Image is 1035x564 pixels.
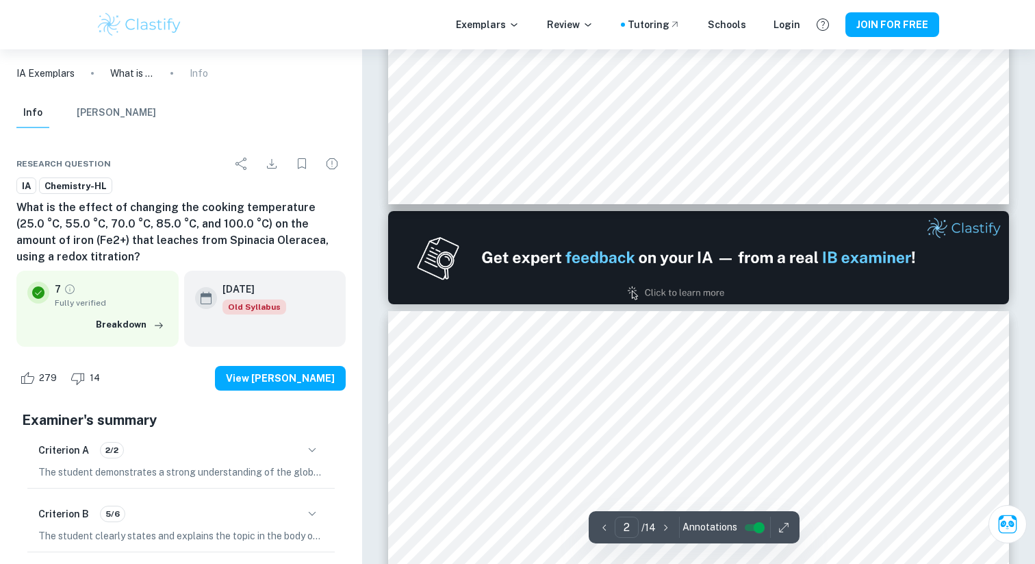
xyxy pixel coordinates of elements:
[67,367,107,389] div: Dislike
[64,283,76,295] a: Grade fully verified
[16,199,346,265] h6: What is the effect of changing the cooking temperature (25.0 °C, 55.0 °C, 70.0 °C, 85.0 °C, and 1...
[682,520,737,535] span: Annotations
[16,158,111,170] span: Research question
[22,410,340,430] h5: Examiner's summary
[774,17,800,32] a: Login
[845,12,939,37] button: JOIN FOR FREE
[708,17,746,32] a: Schools
[215,366,346,391] button: View [PERSON_NAME]
[40,180,112,193] span: Chemistry-HL
[38,506,89,522] h6: Criterion B
[38,443,89,458] h6: Criterion A
[16,177,36,195] a: IA
[388,211,1009,304] img: Ad
[82,371,107,385] span: 14
[988,505,1027,543] button: Ask Clai
[92,315,168,335] button: Breakdown
[110,66,154,81] p: What is the effect of changing the cooking temperature (25.0 °C, 55.0 °C, 70.0 °C, 85.0 °C, and 1...
[55,282,61,297] p: 7
[101,444,123,456] span: 2/2
[16,367,64,389] div: Like
[38,528,324,543] p: The student clearly states and explains the topic in the body of the Introduction, which is an in...
[55,297,168,309] span: Fully verified
[641,520,656,535] p: / 14
[101,508,125,520] span: 5/6
[456,17,520,32] p: Exemplars
[16,66,75,81] a: IA Exemplars
[811,13,834,36] button: Help and Feedback
[222,299,286,315] div: Starting from the May 2025 session, the Chemistry IA requirements have changed. It's OK to refer ...
[17,180,36,193] span: IA
[628,17,680,32] a: Tutoring
[258,150,285,177] div: Download
[38,465,324,480] p: The student demonstrates a strong understanding of the global or personal relevance of their chos...
[318,150,346,177] div: Report issue
[288,150,316,177] div: Bookmark
[77,98,156,128] button: [PERSON_NAME]
[547,17,593,32] p: Review
[39,177,112,195] a: Chemistry-HL
[96,11,183,38] img: Clastify logo
[228,150,255,177] div: Share
[222,282,275,297] h6: [DATE]
[222,299,286,315] span: Old Syllabus
[16,98,49,128] button: Info
[31,371,64,385] span: 279
[190,66,208,81] p: Info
